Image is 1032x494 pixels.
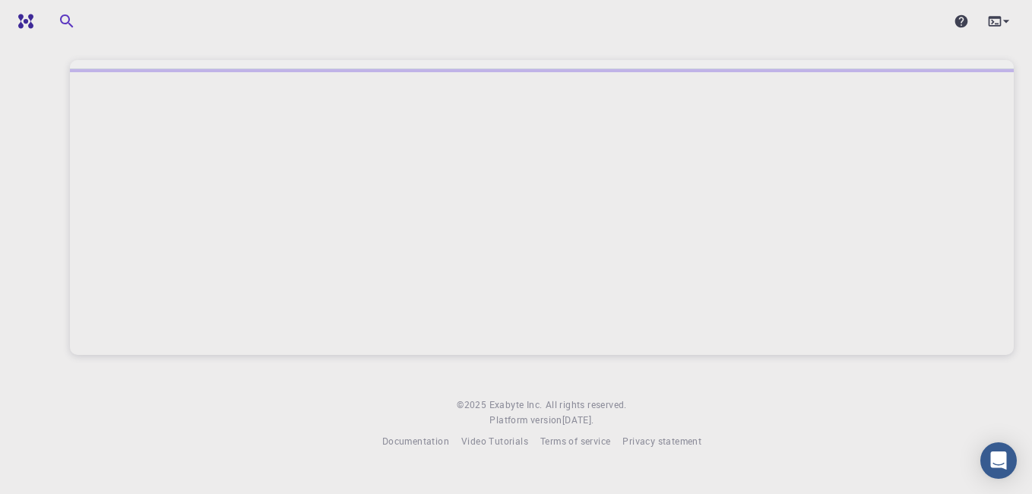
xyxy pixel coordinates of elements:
a: [DATE]. [562,413,594,428]
span: Exabyte Inc. [489,398,543,410]
span: Video Tutorials [461,435,528,447]
span: © 2025 [457,397,489,413]
a: Video Tutorials [461,434,528,449]
span: All rights reserved. [546,397,627,413]
span: Platform version [489,413,562,428]
img: logo [12,14,33,29]
span: [DATE] . [562,413,594,426]
a: Terms of service [540,434,610,449]
div: Open Intercom Messenger [980,442,1017,479]
a: Exabyte Inc. [489,397,543,413]
a: Documentation [382,434,449,449]
span: Terms of service [540,435,610,447]
span: Documentation [382,435,449,447]
a: Privacy statement [622,434,701,449]
span: Privacy statement [622,435,701,447]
